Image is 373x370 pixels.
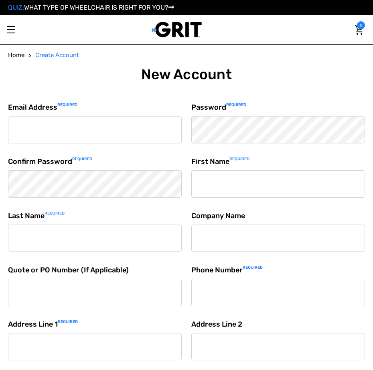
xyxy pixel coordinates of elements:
[7,29,15,30] span: Toggle menu
[152,21,202,38] img: GRIT All-Terrain Wheelchair and Mobility Equipment
[243,265,263,270] small: Required
[229,157,249,161] small: Required
[191,156,365,167] label: First Name
[8,265,182,276] label: Quote or PO Number (If Applicable)
[226,102,246,107] small: Required
[8,319,182,330] label: Address Line 1
[8,211,182,221] label: Last Name
[8,51,24,59] span: Home
[191,319,365,330] label: Address Line 2
[8,156,182,167] label: Confirm Password
[191,102,365,113] label: Password
[8,51,24,60] a: Home
[72,157,92,161] small: Required
[191,211,365,221] label: Company Name
[8,4,24,11] span: QUIZ:
[8,51,365,60] nav: Breadcrumb
[191,265,365,276] label: Phone Number
[8,66,365,83] h1: New Account
[57,102,77,107] small: Required
[353,21,365,38] a: Cart with 0 items
[355,25,363,35] img: Cart
[8,102,182,113] label: Email Address
[35,51,79,60] a: Create Account
[8,4,174,11] a: QUIZ:WHAT TYPE OF WHEELCHAIR IS RIGHT FOR YOU?
[45,211,65,216] small: Required
[357,21,365,29] span: 0
[35,51,79,59] span: Create Account
[58,319,78,324] small: Required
